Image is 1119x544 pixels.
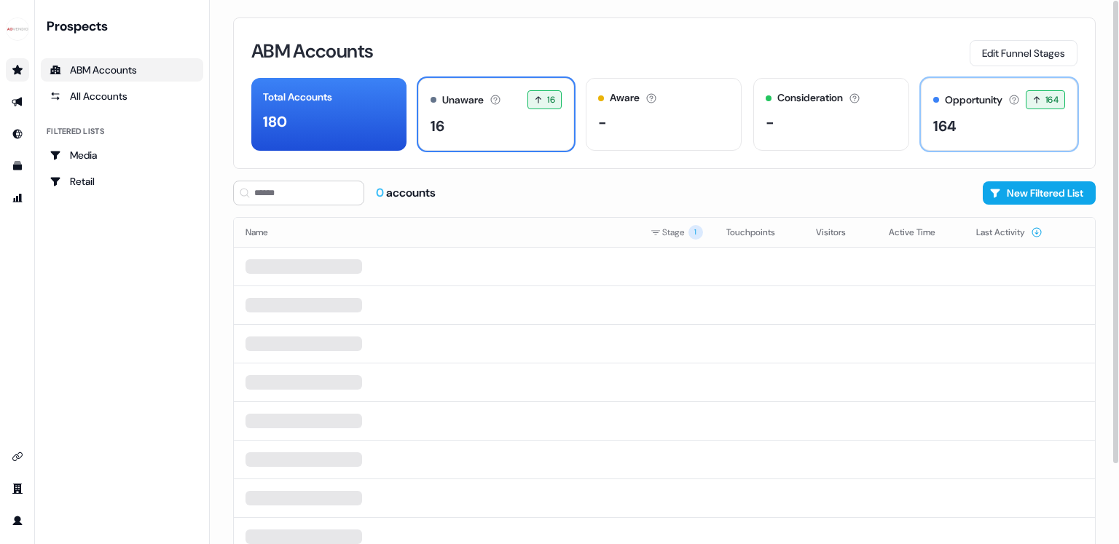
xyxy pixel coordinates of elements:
[970,40,1077,66] button: Edit Funnel Stages
[50,89,195,103] div: All Accounts
[933,115,957,137] div: 164
[610,90,640,106] div: Aware
[6,186,29,210] a: Go to attribution
[41,170,203,193] a: Go to Retail
[41,84,203,108] a: All accounts
[376,185,436,201] div: accounts
[431,115,444,137] div: 16
[50,174,195,189] div: Retail
[442,92,484,108] div: Unaware
[376,185,386,200] span: 0
[263,90,332,105] div: Total Accounts
[50,148,195,162] div: Media
[6,477,29,500] a: Go to team
[1045,92,1059,107] span: 164
[889,219,953,245] button: Active Time
[726,219,793,245] button: Touchpoints
[234,218,639,247] th: Name
[6,90,29,114] a: Go to outbound experience
[976,219,1043,245] button: Last Activity
[50,63,195,77] div: ABM Accounts
[263,111,287,133] div: 180
[41,143,203,167] a: Go to Media
[777,90,843,106] div: Consideration
[547,92,555,107] span: 16
[688,225,703,240] span: 1
[945,92,1002,108] div: Opportunity
[251,42,373,60] h3: ABM Accounts
[6,509,29,532] a: Go to profile
[41,58,203,82] a: ABM Accounts
[598,111,607,133] div: -
[6,122,29,146] a: Go to Inbound
[47,17,203,35] div: Prospects
[47,125,104,138] div: Filtered lists
[651,225,703,240] div: Stage
[766,111,774,133] div: -
[6,154,29,178] a: Go to templates
[816,219,863,245] button: Visitors
[6,445,29,468] a: Go to integrations
[6,58,29,82] a: Go to prospects
[983,181,1096,205] button: New Filtered List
